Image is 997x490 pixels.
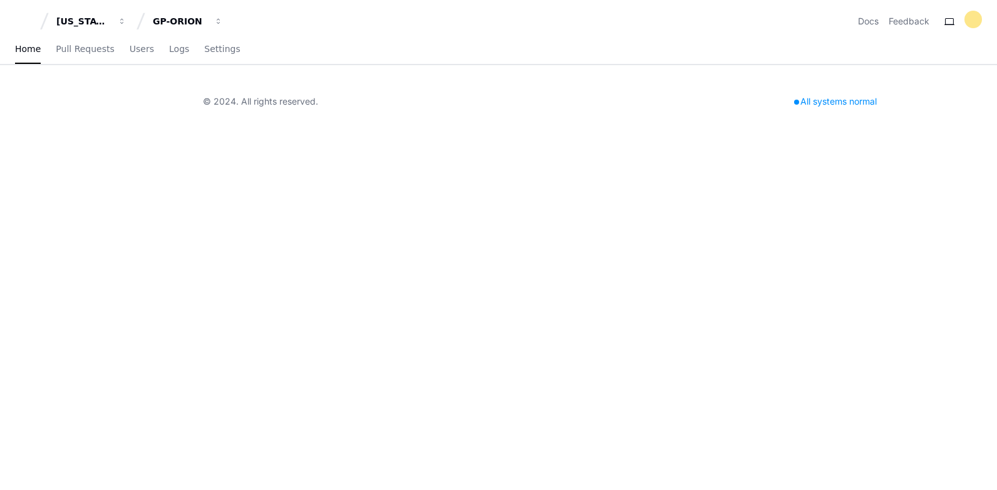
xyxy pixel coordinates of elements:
div: [US_STATE] Pacific [56,15,110,28]
a: Logs [169,35,189,64]
button: [US_STATE] Pacific [51,10,132,33]
span: Pull Requests [56,45,114,53]
button: GP-ORION [148,10,228,33]
span: Home [15,45,41,53]
a: Pull Requests [56,35,114,64]
div: GP-ORION [153,15,207,28]
span: Users [130,45,154,53]
div: All systems normal [787,93,884,110]
div: © 2024. All rights reserved. [203,95,318,108]
a: Docs [858,15,879,28]
span: Logs [169,45,189,53]
span: Settings [204,45,240,53]
a: Settings [204,35,240,64]
a: Home [15,35,41,64]
a: Users [130,35,154,64]
button: Feedback [889,15,929,28]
